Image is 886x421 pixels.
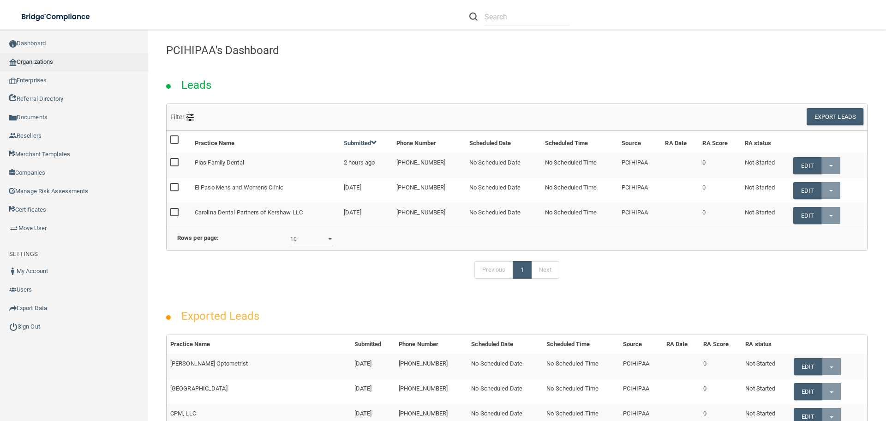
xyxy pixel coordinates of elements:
td: No Scheduled Time [543,354,619,379]
button: Export Leads [807,108,863,125]
img: bridge_compliance_login_screen.278c3ca4.svg [14,7,99,26]
img: ic_dashboard_dark.d01f4a41.png [9,40,17,48]
span: Filter [170,113,194,121]
h2: Leads [172,72,221,98]
a: Edit [793,157,821,174]
th: Submitted [351,335,395,354]
td: No Scheduled Time [541,203,618,227]
img: enterprise.0d942306.png [9,78,17,84]
th: Scheduled Date [467,335,543,354]
td: PCIHIPAA [618,178,661,203]
th: RA Date [663,335,700,354]
th: Phone Number [393,131,466,153]
img: ic-search.3b580494.png [469,12,478,21]
img: icon-export.b9366987.png [9,305,17,312]
td: Not Started [741,178,790,203]
a: Next [531,261,559,279]
img: icon-documents.8dae5593.png [9,114,17,122]
a: Previous [474,261,513,279]
td: [DATE] [351,354,395,379]
td: No Scheduled Time [541,178,618,203]
td: [PHONE_NUMBER] [395,354,467,379]
td: [PHONE_NUMBER] [393,178,466,203]
b: Rows per page: [177,234,219,241]
td: 2 hours ago [340,153,393,178]
td: No Scheduled Date [466,178,541,203]
td: 0 [699,153,741,178]
img: ic_power_dark.7ecde6b1.png [9,323,18,331]
th: RA Date [661,131,699,153]
td: PCIHIPAA [618,203,661,227]
td: [PERSON_NAME] Optometrist [167,354,351,379]
td: [PHONE_NUMBER] [393,153,466,178]
td: 0 [700,354,742,379]
td: Not Started [742,354,790,379]
img: organization-icon.f8decf85.png [9,59,17,66]
label: SETTINGS [9,249,38,260]
td: No Scheduled Date [466,153,541,178]
td: [DATE] [340,178,393,203]
input: Search [485,8,569,25]
a: Edit [793,207,821,224]
th: Scheduled Time [541,131,618,153]
a: Edit [793,182,821,199]
td: Not Started [741,203,790,227]
h4: PCIHIPAA's Dashboard [166,44,868,56]
th: Practice Name [191,131,340,153]
td: No Scheduled Date [466,203,541,227]
td: No Scheduled Date [467,354,543,379]
td: 0 [700,379,742,404]
td: [DATE] [340,203,393,227]
td: El Paso Mens and Womens Clinic [191,178,340,203]
img: ic_reseller.de258add.png [9,132,17,140]
td: [PHONE_NUMBER] [395,379,467,404]
td: Plas Family Dental [191,153,340,178]
th: Source [619,335,663,354]
h2: Exported Leads [172,303,269,329]
th: Practice Name [167,335,351,354]
td: [GEOGRAPHIC_DATA] [167,379,351,404]
td: Carolina Dental Partners of Kershaw LLC [191,203,340,227]
td: 0 [699,203,741,227]
td: [DATE] [351,379,395,404]
td: No Scheduled Time [543,379,619,404]
img: briefcase.64adab9b.png [9,224,18,233]
th: RA status [741,131,790,153]
th: RA Score [699,131,741,153]
td: [PHONE_NUMBER] [393,203,466,227]
th: Scheduled Time [543,335,619,354]
th: Scheduled Date [466,131,541,153]
td: 0 [699,178,741,203]
th: RA Score [700,335,742,354]
td: PCIHIPAA [618,153,661,178]
td: Not Started [741,153,790,178]
img: ic_user_dark.df1a06c3.png [9,268,17,275]
th: Source [618,131,661,153]
img: icon-filter@2x.21656d0b.png [186,114,194,121]
a: Submitted [344,140,377,146]
th: Phone Number [395,335,467,354]
a: 1 [513,261,532,279]
iframe: Drift Widget Chat Controller [726,355,875,392]
img: icon-users.e205127d.png [9,286,17,293]
td: No Scheduled Time [541,153,618,178]
td: PCIHIPAA [619,379,663,404]
td: PCIHIPAA [619,354,663,379]
td: No Scheduled Date [467,379,543,404]
th: RA status [742,335,790,354]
